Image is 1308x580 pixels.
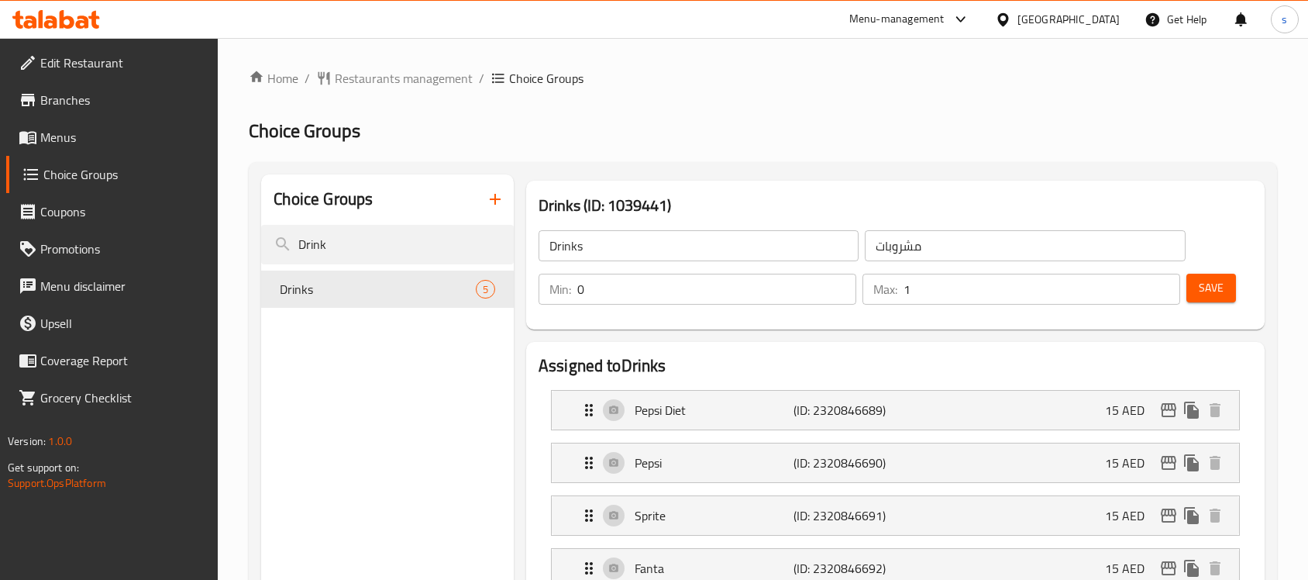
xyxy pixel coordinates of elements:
[43,165,206,184] span: Choice Groups
[635,401,793,419] p: Pepsi Diet
[40,277,206,295] span: Menu disclaimer
[552,496,1239,535] div: Expand
[280,280,476,299] span: Drinks
[793,506,900,525] p: (ID: 2320846691)
[8,457,79,478] span: Get support on:
[1203,504,1227,527] button: delete
[6,230,219,268] a: Promotions
[40,314,206,333] span: Upsell
[40,202,206,221] span: Coupons
[539,437,1252,489] li: Expand
[849,10,945,29] div: Menu-management
[335,69,473,88] span: Restaurants management
[635,454,793,472] p: Pepsi
[793,401,900,419] p: (ID: 2320846689)
[40,351,206,370] span: Coverage Report
[539,384,1252,437] li: Expand
[476,280,495,299] div: Choices
[6,305,219,342] a: Upsell
[6,81,219,119] a: Branches
[1180,504,1203,527] button: duplicate
[539,354,1252,378] h2: Assigned to Drinks
[1186,274,1236,302] button: Save
[249,69,1277,88] nav: breadcrumb
[539,489,1252,542] li: Expand
[1203,451,1227,475] button: delete
[1157,451,1180,475] button: edit
[1105,506,1157,525] p: 15 AED
[305,69,310,88] li: /
[793,559,900,578] p: (ID: 2320846692)
[40,388,206,407] span: Grocery Checklist
[1180,557,1203,580] button: duplicate
[40,128,206,147] span: Menus
[552,444,1239,482] div: Expand
[1199,278,1224,298] span: Save
[479,69,484,88] li: /
[1105,559,1157,578] p: 15 AED
[8,431,46,451] span: Version:
[1157,399,1180,422] button: edit
[1157,504,1180,527] button: edit
[40,91,206,109] span: Branches
[1105,454,1157,472] p: 15 AED
[48,431,72,451] span: 1.0.0
[549,280,571,299] p: Min:
[274,188,373,211] h2: Choice Groups
[249,113,360,148] span: Choice Groups
[6,342,219,379] a: Coverage Report
[793,454,900,472] p: (ID: 2320846690)
[6,156,219,193] a: Choice Groups
[6,268,219,305] a: Menu disclaimer
[40,54,206,72] span: Edit Restaurant
[873,280,897,299] p: Max:
[539,193,1252,218] h3: Drinks (ID: 1039441)
[1203,399,1227,422] button: delete
[40,240,206,258] span: Promotions
[1157,557,1180,580] button: edit
[1180,399,1203,422] button: duplicate
[8,473,106,493] a: Support.OpsPlatform
[1017,11,1120,28] div: [GEOGRAPHIC_DATA]
[1180,451,1203,475] button: duplicate
[635,506,793,525] p: Sprite
[6,119,219,156] a: Menus
[261,225,514,264] input: search
[6,193,219,230] a: Coupons
[477,282,494,297] span: 5
[552,391,1239,430] div: Expand
[6,379,219,416] a: Grocery Checklist
[1282,11,1287,28] span: s
[509,69,583,88] span: Choice Groups
[249,69,298,88] a: Home
[635,559,793,578] p: Fanta
[261,271,514,308] div: Drinks5
[6,44,219,81] a: Edit Restaurant
[1105,401,1157,419] p: 15 AED
[316,69,473,88] a: Restaurants management
[1203,557,1227,580] button: delete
